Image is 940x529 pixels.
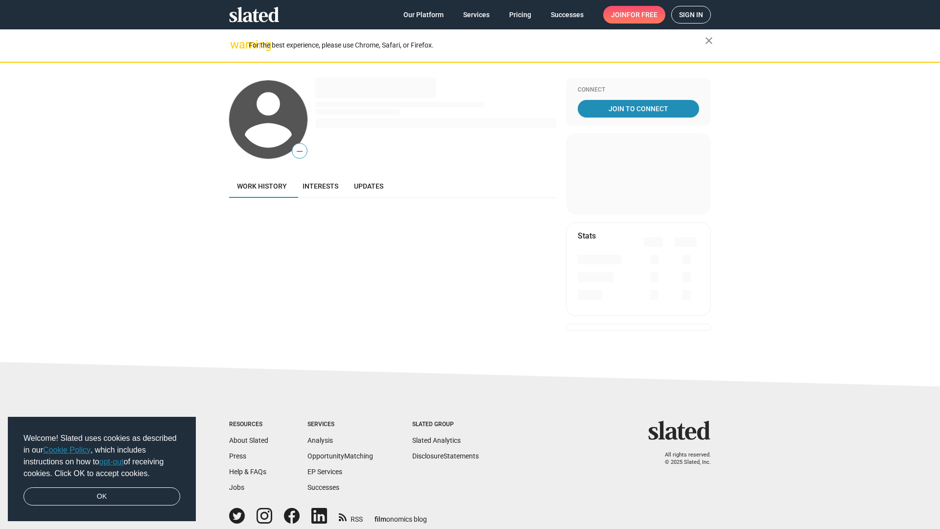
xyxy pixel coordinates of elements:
[412,436,461,444] a: Slated Analytics
[375,515,386,523] span: film
[237,182,287,190] span: Work history
[307,452,373,460] a: OpportunityMatching
[292,145,307,158] span: —
[307,421,373,429] div: Services
[346,174,391,198] a: Updates
[307,483,339,491] a: Successes
[249,39,705,52] div: For the best experience, please use Chrome, Safari, or Firefox.
[578,231,596,241] mat-card-title: Stats
[580,100,697,118] span: Join To Connect
[229,468,266,476] a: Help & FAQs
[23,433,180,480] span: Welcome! Slated uses cookies as described in our , which includes instructions on how to of recei...
[703,35,715,47] mat-icon: close
[403,6,444,24] span: Our Platform
[8,417,196,522] div: cookieconsent
[354,182,383,190] span: Updates
[412,421,479,429] div: Slated Group
[501,6,539,24] a: Pricing
[23,487,180,506] a: dismiss cookie message
[671,6,711,24] a: Sign in
[99,457,124,466] a: opt-out
[543,6,591,24] a: Successes
[509,6,531,24] span: Pricing
[655,452,711,466] p: All rights reserved. © 2025 Slated, Inc.
[551,6,584,24] span: Successes
[295,174,346,198] a: Interests
[455,6,497,24] a: Services
[229,436,268,444] a: About Slated
[229,174,295,198] a: Work history
[396,6,451,24] a: Our Platform
[229,483,244,491] a: Jobs
[611,6,658,24] span: Join
[230,39,242,50] mat-icon: warning
[463,6,490,24] span: Services
[375,507,427,524] a: filmonomics blog
[229,452,246,460] a: Press
[43,446,91,454] a: Cookie Policy
[578,86,699,94] div: Connect
[303,182,338,190] span: Interests
[679,6,703,23] span: Sign in
[307,468,342,476] a: EP Services
[229,421,268,429] div: Resources
[627,6,658,24] span: for free
[307,436,333,444] a: Analysis
[339,509,363,524] a: RSS
[603,6,665,24] a: Joinfor free
[578,100,699,118] a: Join To Connect
[412,452,479,460] a: DisclosureStatements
